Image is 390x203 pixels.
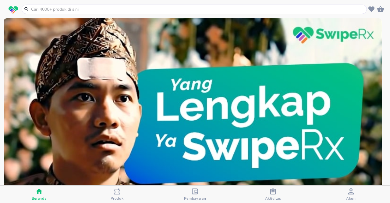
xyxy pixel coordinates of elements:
[30,6,365,13] input: Cari 4000+ produk di sini
[156,186,234,203] button: Pembayaran
[32,196,47,201] span: Beranda
[111,196,124,201] span: Produk
[265,196,281,201] span: Aktivitas
[184,196,206,201] span: Pembayaran
[9,6,18,14] img: logo_swiperx_s.bd005f3b.svg
[234,186,312,203] button: Aktivitas
[312,186,390,203] button: Akun
[346,196,356,201] span: Akun
[78,186,156,203] button: Produk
